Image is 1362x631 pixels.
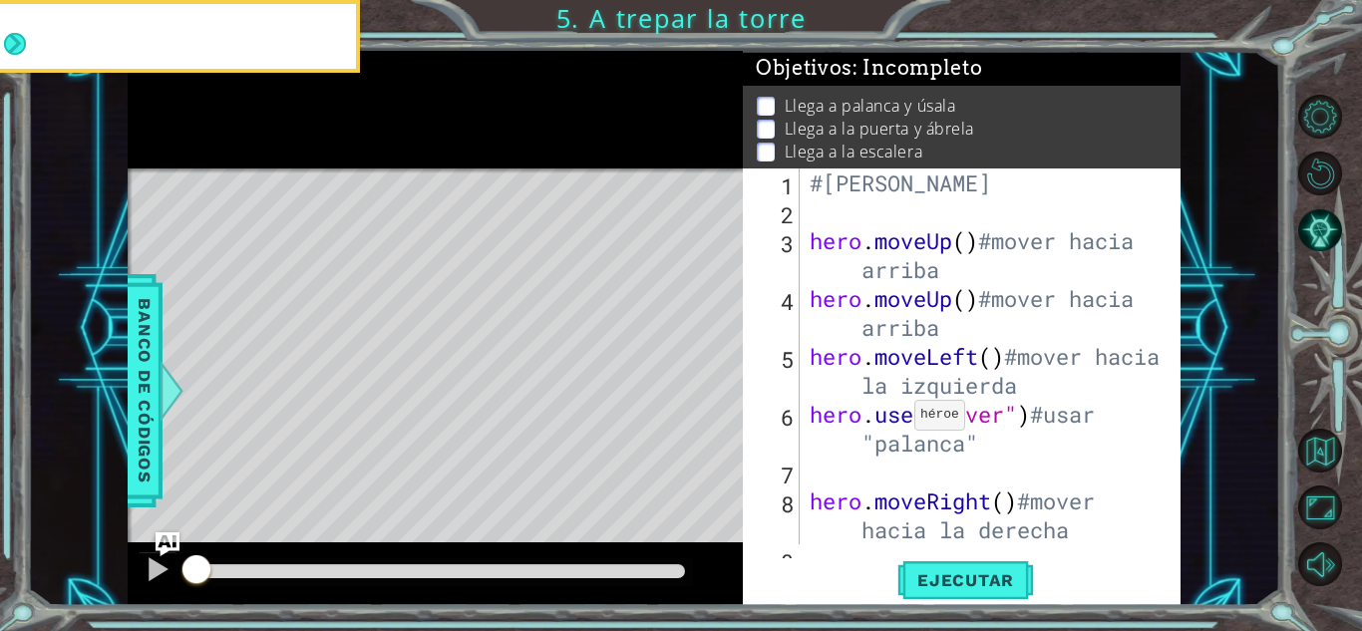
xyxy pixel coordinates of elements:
div: 2 [747,200,800,229]
div: 8 [747,489,800,547]
div: 5 [747,345,800,403]
button: Shift+Enter: Ejecutar el código. [897,558,1034,602]
p: Llega a palanca y úsala [785,95,956,117]
button: Pista IA [1298,208,1342,252]
div: 4 [747,287,800,345]
div: 6 [747,403,800,461]
button: Opciones de nivel [1298,95,1342,139]
a: Volver al mapa [1301,423,1362,479]
div: 7 [747,461,800,489]
button: Maximizar navegador [1298,485,1342,529]
button: Reiniciar nivel [1298,152,1342,195]
span: Banco de códigos [129,287,161,493]
div: 9 [747,547,800,605]
button: Volver al mapa [1298,429,1342,473]
span: Ejecutar [897,570,1034,590]
div: 1 [747,171,800,200]
code: héroe [920,407,959,422]
button: Sonido apagado [1298,542,1342,586]
button: Ctrl + P: Pause [138,551,177,592]
p: Llega a la escalera [785,141,922,162]
button: Next [4,33,26,55]
div: 3 [747,229,800,287]
p: Llega a la puerta y ábrela [785,118,974,140]
span: Objetivos [756,56,983,81]
span: : Incompleto [852,56,982,80]
button: Ask AI [156,532,179,556]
